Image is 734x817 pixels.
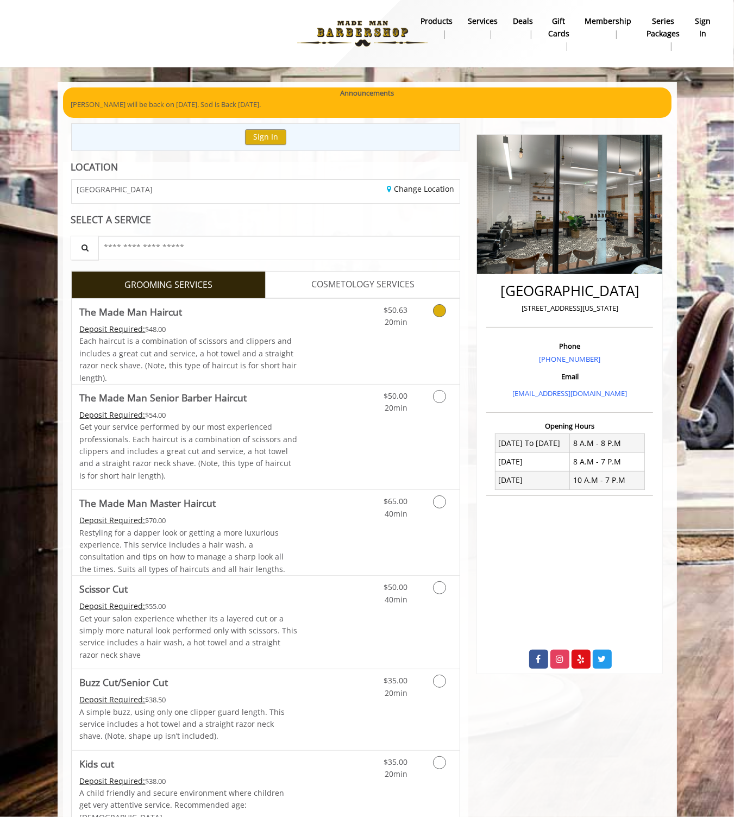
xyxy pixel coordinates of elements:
span: $50.00 [384,582,407,592]
a: MembershipMembership [577,14,639,42]
b: sign in [695,15,711,40]
td: 8 A.M - 7 P.M [570,453,645,471]
div: $70.00 [80,514,298,526]
a: [EMAIL_ADDRESS][DOMAIN_NAME] [512,388,627,398]
b: Kids cut [80,756,115,771]
b: The Made Man Haircut [80,304,183,319]
span: 20min [385,317,407,327]
button: Sign In [245,129,286,145]
td: [DATE] [495,471,570,489]
span: 20min [385,688,407,698]
a: Gift cardsgift cards [541,14,577,54]
td: 8 A.M - 8 P.M [570,434,645,453]
div: $38.50 [80,694,298,706]
b: products [421,15,453,27]
td: [DATE] To [DATE] [495,434,570,453]
h2: [GEOGRAPHIC_DATA] [489,283,650,299]
span: $65.00 [384,496,407,506]
p: [STREET_ADDRESS][US_STATE] [489,303,650,314]
b: Membership [585,15,631,27]
b: LOCATION [71,160,118,173]
span: $50.00 [384,391,407,401]
h3: Opening Hours [486,422,653,430]
div: $48.00 [80,323,298,335]
span: $35.00 [384,757,407,767]
span: $35.00 [384,675,407,686]
p: Get your service performed by our most experienced professionals. Each haircut is a combination o... [80,421,298,482]
b: Deals [513,15,533,27]
span: GROOMING SERVICES [124,278,212,292]
a: Change Location [387,184,454,194]
span: [GEOGRAPHIC_DATA] [77,185,153,193]
a: DealsDeals [505,14,541,42]
h3: Email [489,373,650,380]
span: $50.63 [384,305,407,315]
b: Buzz Cut/Senior Cut [80,675,168,690]
span: This service needs some Advance to be paid before we block your appointment [80,694,146,705]
span: 40min [385,594,407,605]
span: This service needs some Advance to be paid before we block your appointment [80,601,146,611]
span: 40min [385,508,407,519]
button: Service Search [71,236,99,260]
img: Made Man Barbershop logo [288,4,437,64]
b: Series packages [647,15,680,40]
td: 10 A.M - 7 P.M [570,471,645,489]
a: Series packagesSeries packages [639,14,687,54]
b: Scissor Cut [80,581,128,596]
b: Announcements [340,87,394,99]
span: This service needs some Advance to be paid before we block your appointment [80,776,146,786]
span: Restyling for a dapper look or getting a more luxurious experience. This service includes a hair ... [80,527,286,574]
a: Productsproducts [413,14,460,42]
b: gift cards [548,15,569,40]
span: This service needs some Advance to be paid before we block your appointment [80,324,146,334]
h3: Phone [489,342,650,350]
span: 20min [385,403,407,413]
p: A simple buzz, using only one clipper guard length. This service includes a hot towel and a strai... [80,706,298,743]
b: Services [468,15,498,27]
span: 20min [385,769,407,779]
div: $55.00 [80,600,298,612]
span: This service needs some Advance to be paid before we block your appointment [80,515,146,525]
span: This service needs some Advance to be paid before we block your appointment [80,410,146,420]
p: [PERSON_NAME] will be back on [DATE]. Sod is Back [DATE]. [71,99,663,110]
p: Get your salon experience whether its a layered cut or a simply more natural look performed only ... [80,613,298,662]
div: $54.00 [80,409,298,421]
a: [PHONE_NUMBER] [539,354,600,364]
span: COSMETOLOGY SERVICES [311,278,415,292]
b: The Made Man Master Haircut [80,495,216,511]
a: sign insign in [687,14,718,42]
span: Each haircut is a combination of scissors and clippers and includes a great cut and service, a ho... [80,336,297,382]
b: The Made Man Senior Barber Haircut [80,390,247,405]
div: SELECT A SERVICE [71,215,461,225]
td: [DATE] [495,453,570,471]
div: $38.00 [80,775,298,787]
a: ServicesServices [460,14,505,42]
